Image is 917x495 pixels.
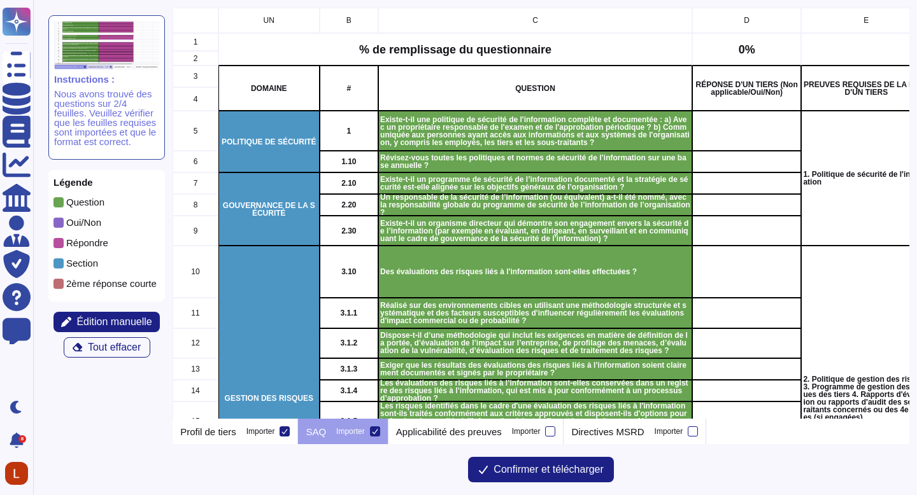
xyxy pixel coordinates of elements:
[3,459,37,487] button: utilisateur
[571,426,644,437] font: Directives MSRD
[341,365,358,373] font: 3.1.3
[341,417,358,426] font: 3.1.5
[515,84,555,93] font: QUESTION
[192,417,200,426] font: 15
[341,179,356,188] font: 2.10
[53,177,93,188] font: Légende
[396,426,502,437] font: Applicabilité des preuves
[512,427,541,436] font: Importer
[494,464,604,475] font: Confirmer et télécharger
[64,337,150,358] button: Tout effacer
[336,427,365,436] font: Importer
[264,16,274,25] font: UN
[380,301,686,325] font: Réalisé sur des environnements cibles en utilisant une méthodologie structurée et systématique et...
[192,386,200,395] font: 14
[21,436,24,442] font: 8
[194,95,198,104] font: 4
[655,427,683,436] font: Importer
[380,115,690,147] font: Existe-t-il une politique de sécurité de l'information complète et documentée : a) Avec un propri...
[194,38,198,46] font: 1
[864,16,869,25] font: E
[54,21,159,69] img: instruction
[192,365,200,373] font: 13
[341,200,356,209] font: 2.20
[341,309,358,317] font: 3.1.1
[380,153,686,170] font: Révisez-vous toutes les politiques et normes de sécurité de l’information sur une base annuelle ?
[359,43,551,56] font: % de remplissage du questionnaire
[380,219,688,243] font: Existe-t-il un organisme directeur qui démontre son engagement envers la sécurité de l’informatio...
[341,157,356,166] font: 1.10
[380,361,686,377] font: Exiger que les résultats des évaluations des risques liés à l’information soient clairement docum...
[306,426,326,437] font: SAQ
[341,227,356,235] font: 2.30
[192,309,200,317] font: 11
[88,342,141,352] font: Tout effacer
[192,267,200,276] font: 10
[180,426,236,437] font: Profil de tiers
[192,338,200,347] font: 12
[380,267,637,276] font: Des évaluations des risques liés à l'information sont-elles effectuées ?
[246,427,275,436] font: Importer
[347,127,352,136] font: 1
[223,201,315,218] font: GOUVERNANCE DE LA SÉCURITÉ
[194,127,198,136] font: 5
[5,462,28,485] img: utilisateur
[341,267,356,276] font: 3.10
[194,157,198,166] font: 6
[347,84,352,93] font: #
[380,331,688,355] font: Dispose-t-il d’une méthodologie qui inclut les exigences en matière de définition de la portée, d...
[194,200,198,209] font: 8
[194,72,198,81] font: 3
[744,16,750,25] font: D
[532,16,538,25] font: C
[66,217,101,228] font: Oui/Non
[380,193,690,217] font: Un responsable de la sécurité de l’information (ou équivalent) a-t-il été nommé, avec la responsa...
[341,338,358,347] font: 3.1.2
[66,237,108,248] font: Répondre
[66,258,98,268] font: Section
[346,16,352,25] font: B
[173,8,909,419] div: grille
[468,457,614,482] button: Confirmer et télécharger
[53,312,159,332] button: Édition manuelle
[66,278,157,289] font: 2ème réponse courte
[341,386,358,395] font: 3.1.4
[696,80,798,97] font: RÉPONSE D'UN TIERS (Non applicable/Oui/Non)
[222,137,316,146] font: POLITIQUE DE SÉCURITÉ
[194,227,198,235] font: 9
[66,197,104,207] font: Question
[194,179,198,188] font: 7
[251,84,287,93] font: DOMAINE
[194,54,198,63] font: 2
[76,316,152,327] font: Édition manuelle
[380,401,690,441] font: Les risques identifiés dans le cadre d'une évaluation des risques liés à l'information sont-ils t...
[225,394,313,403] font: GESTION DES RISQUES
[380,175,688,192] font: Existe-t-il un programme de sécurité de l’information documenté et la stratégie de sécurité est-e...
[54,74,115,85] font: Instructions :
[54,88,156,147] font: Nous avons trouvé des questions sur 2/4 feuilles. Veuillez vérifier que les feuilles requises son...
[380,379,688,403] font: Les évaluations des risques liés à l’information sont-elles conservées dans un registre des risqu...
[739,43,755,56] font: 0%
